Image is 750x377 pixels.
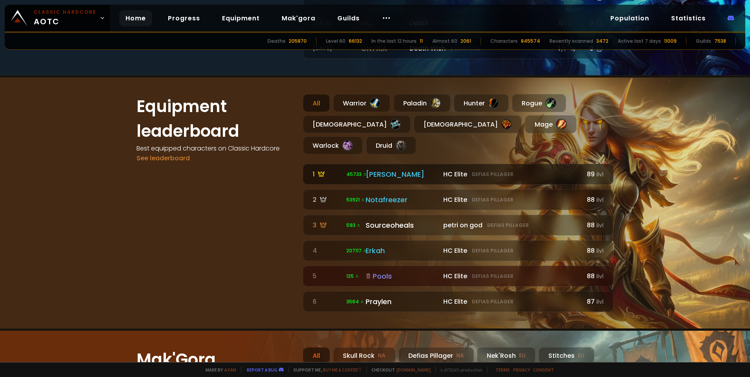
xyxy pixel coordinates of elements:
div: 87 [583,297,604,306]
small: ilvl [596,222,604,229]
a: 5 125 Pools HC EliteDefias Pillager88ilvl [303,266,613,286]
div: Nek'Rosh [477,347,535,364]
div: 88 [583,271,604,281]
a: Classic HardcoreAOTC [5,5,110,31]
span: 125 [346,273,359,280]
a: Buy me a coffee [323,367,362,373]
a: 6 3564 Praylen HC EliteDefias Pillager87ilvl [303,291,613,312]
div: 4 [313,246,342,256]
small: Defias Pillager [472,247,513,254]
small: ilvl [596,196,604,204]
div: 89 [583,169,604,179]
div: Deaths [268,38,286,45]
div: Warrior [333,94,390,112]
div: HC Elite [443,271,579,281]
div: Defias Pillager [399,347,474,364]
div: 11009 [664,38,677,45]
a: [DOMAIN_NAME] [397,367,431,373]
div: 3472 [596,38,608,45]
div: 1 [313,169,342,179]
small: EU [519,352,526,360]
span: v. d752d5 - production [435,367,482,373]
a: Mak'gora [275,10,322,26]
small: ilvl [596,273,604,280]
div: Almost 60 [432,38,457,45]
a: Privacy [513,367,530,373]
span: 3564 [346,298,364,305]
a: Population [604,10,655,26]
small: NA [456,352,464,360]
div: Praylen [366,296,439,307]
div: In the last 12 hours [371,38,417,45]
div: [DEMOGRAPHIC_DATA] [414,115,522,133]
small: Defias Pillager [487,222,529,229]
div: 88 [583,246,604,256]
a: 2 53921 Notafreezer HC EliteDefias Pillager88ilvl [303,189,613,210]
a: Statistics [665,10,712,26]
a: 4 207117 Erkah HC EliteDefias Pillager88ilvl [303,240,613,261]
div: petri on god [443,220,579,230]
div: 2061 [461,38,471,45]
div: Notafreezer [366,194,439,205]
div: Level 60 [326,38,346,45]
a: Report a bug [247,367,277,373]
small: Classic Hardcore [34,9,96,16]
div: Paladin [393,94,451,112]
div: Guilds [696,38,711,45]
div: Mage [525,115,577,133]
a: Home [119,10,152,26]
small: Defias Pillager [472,196,513,203]
small: EU [578,352,584,360]
span: Checkout [366,367,431,373]
small: ilvl [596,298,604,306]
div: HC Elite [443,169,579,179]
small: Defias Pillager [472,298,513,305]
a: See leaderboard [137,154,190,163]
div: 5 [313,271,342,281]
span: 53921 [346,196,365,203]
a: Guilds [331,10,366,26]
div: 11 [420,38,423,45]
a: 1 45733 [PERSON_NAME] HC EliteDefias Pillager89ilvl [303,164,613,185]
div: All [303,94,330,112]
h1: Equipment leaderboard [137,94,293,143]
div: Rogue [512,94,566,112]
a: Progress [162,10,206,26]
div: [DEMOGRAPHIC_DATA] [303,115,411,133]
span: AOTC [34,9,96,27]
a: Terms [495,367,510,373]
div: 7538 [714,38,726,45]
div: 3 [313,220,342,230]
div: Warlock [303,136,363,154]
div: [PERSON_NAME] [366,169,439,179]
a: 3 593 Sourceoheals petri on godDefias Pillager88ilvl [303,215,613,236]
small: Defias Pillager [472,171,513,178]
span: Support me, [288,367,362,373]
span: 45733 [346,171,367,178]
div: HC Elite [443,297,579,306]
div: Hunter [454,94,509,112]
div: Characters [490,38,518,45]
a: Consent [533,367,554,373]
span: Made by [201,367,236,373]
div: HC Elite [443,246,579,256]
small: ilvl [596,247,604,255]
small: ilvl [596,171,604,178]
div: Druid [366,136,416,154]
h4: Best equipped characters on Classic Hardcore [137,143,293,153]
div: Skull Rock [333,347,395,364]
div: Pools [366,271,439,281]
div: Stitches [539,347,594,364]
div: Active last 7 days [618,38,661,45]
div: Recently scanned [550,38,593,45]
span: 593 [346,222,361,229]
div: HC Elite [443,195,579,205]
div: 845574 [521,38,540,45]
small: NA [378,352,386,360]
div: 6 [313,297,342,306]
div: 88 [583,220,604,230]
div: All [303,347,330,364]
a: a fan [224,367,236,373]
small: Defias Pillager [472,273,513,280]
div: 205870 [289,38,307,45]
